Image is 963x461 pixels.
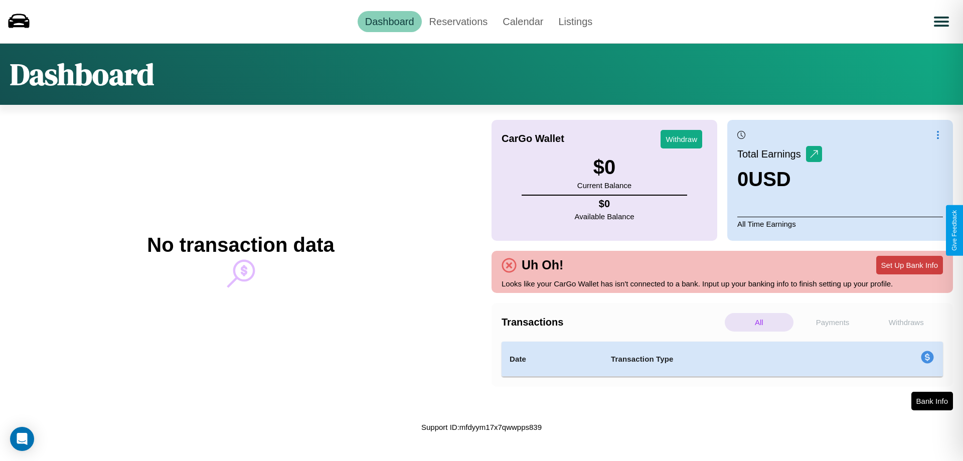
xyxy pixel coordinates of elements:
[872,313,940,332] p: Withdraws
[495,11,551,32] a: Calendar
[551,11,600,32] a: Listings
[575,198,634,210] h4: $ 0
[737,168,822,191] h3: 0 USD
[502,342,943,377] table: simple table
[510,353,595,365] h4: Date
[577,179,631,192] p: Current Balance
[911,392,953,410] button: Bank Info
[611,353,839,365] h4: Transaction Type
[661,130,702,148] button: Withdraw
[575,210,634,223] p: Available Balance
[502,317,722,328] h4: Transactions
[798,313,867,332] p: Payments
[517,258,568,272] h4: Uh Oh!
[951,210,958,251] div: Give Feedback
[577,156,631,179] h3: $ 0
[10,427,34,451] div: Open Intercom Messenger
[147,234,334,256] h2: No transaction data
[10,54,154,95] h1: Dashboard
[876,256,943,274] button: Set Up Bank Info
[358,11,422,32] a: Dashboard
[421,420,542,434] p: Support ID: mfdyym17x7qwwpps839
[422,11,496,32] a: Reservations
[737,217,943,231] p: All Time Earnings
[927,8,955,36] button: Open menu
[737,145,806,163] p: Total Earnings
[502,133,564,144] h4: CarGo Wallet
[725,313,793,332] p: All
[502,277,943,290] p: Looks like your CarGo Wallet has isn't connected to a bank. Input up your banking info to finish ...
